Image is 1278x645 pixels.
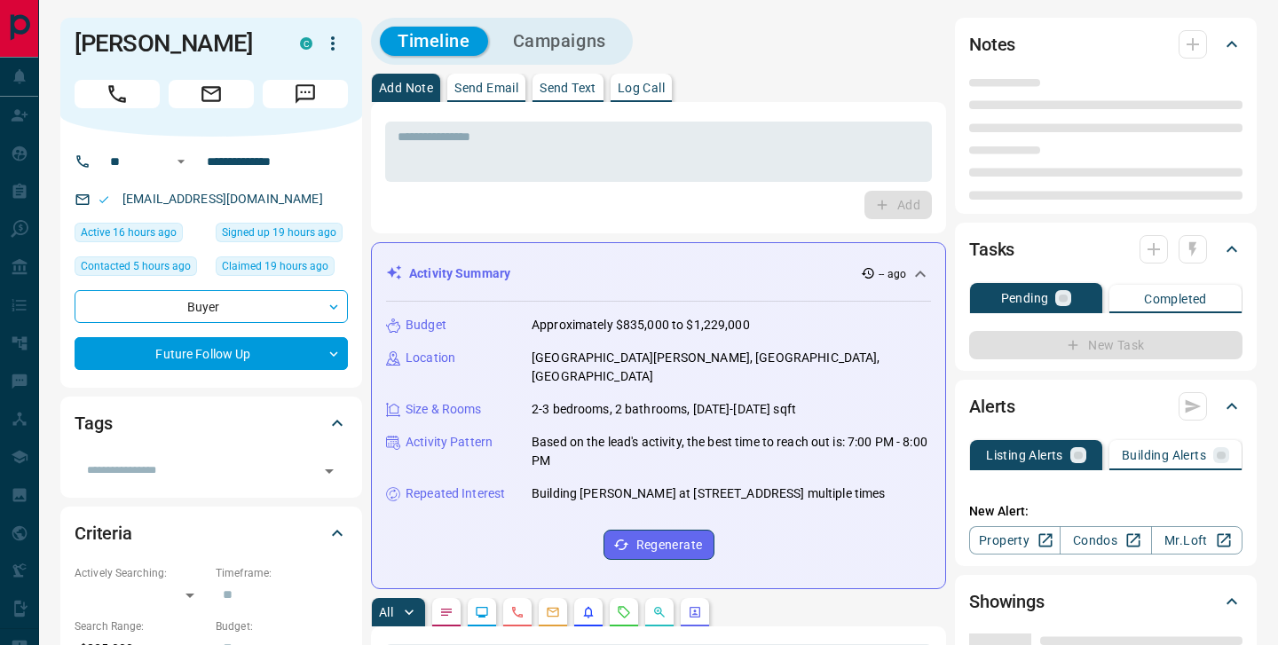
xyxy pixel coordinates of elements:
div: Notes [969,23,1242,66]
p: Budget [406,316,446,334]
button: Regenerate [603,530,714,560]
div: Criteria [75,512,348,555]
p: Location [406,349,455,367]
p: New Alert: [969,502,1242,521]
button: Open [170,151,192,172]
div: Showings [969,580,1242,623]
h2: Tags [75,409,112,437]
span: Call [75,80,160,108]
p: [GEOGRAPHIC_DATA][PERSON_NAME], [GEOGRAPHIC_DATA], [GEOGRAPHIC_DATA] [532,349,931,386]
p: Search Range: [75,618,207,634]
div: Mon Sep 15 2025 [75,256,207,281]
svg: Lead Browsing Activity [475,605,489,619]
svg: Agent Actions [688,605,702,619]
svg: Email Valid [98,193,110,206]
p: Activity Summary [409,264,510,283]
p: Actively Searching: [75,565,207,581]
p: Repeated Interest [406,484,505,503]
a: Condos [1060,526,1151,555]
span: Claimed 19 hours ago [222,257,328,275]
svg: Listing Alerts [581,605,596,619]
p: All [379,606,393,618]
button: Campaigns [495,27,624,56]
p: Add Note [379,82,433,94]
p: Completed [1144,293,1207,305]
svg: Requests [617,605,631,619]
p: Size & Rooms [406,400,482,419]
p: Building [PERSON_NAME] at [STREET_ADDRESS] multiple times [532,484,886,503]
span: Active 16 hours ago [81,224,177,241]
p: Activity Pattern [406,433,493,452]
p: Pending [1001,292,1049,304]
div: Buyer [75,290,348,323]
div: Sun Sep 14 2025 [216,223,348,248]
p: Listing Alerts [986,449,1063,461]
p: Log Call [618,82,665,94]
button: Timeline [380,27,488,56]
span: Message [263,80,348,108]
div: Tasks [969,228,1242,271]
h2: Criteria [75,519,132,547]
p: Budget: [216,618,348,634]
div: Future Follow Up [75,337,348,370]
h2: Showings [969,587,1045,616]
p: Timeframe: [216,565,348,581]
h2: Notes [969,30,1015,59]
p: Approximately $835,000 to $1,229,000 [532,316,750,334]
div: Alerts [969,385,1242,428]
p: Building Alerts [1122,449,1206,461]
button: Open [317,459,342,484]
h2: Tasks [969,235,1014,264]
span: Contacted 5 hours ago [81,257,191,275]
div: condos.ca [300,37,312,50]
a: [EMAIL_ADDRESS][DOMAIN_NAME] [122,192,323,206]
p: 2-3 bedrooms, 2 bathrooms, [DATE]-[DATE] sqft [532,400,796,419]
div: Sun Sep 14 2025 [216,256,348,281]
span: Signed up 19 hours ago [222,224,336,241]
h2: Alerts [969,392,1015,421]
h1: [PERSON_NAME] [75,29,273,58]
span: Email [169,80,254,108]
svg: Opportunities [652,605,667,619]
p: Send Email [454,82,518,94]
svg: Notes [439,605,454,619]
a: Mr.Loft [1151,526,1242,555]
a: Property [969,526,1061,555]
p: Based on the lead's activity, the best time to reach out is: 7:00 PM - 8:00 PM [532,433,931,470]
div: Activity Summary-- ago [386,257,931,290]
div: Sun Sep 14 2025 [75,223,207,248]
svg: Emails [546,605,560,619]
p: -- ago [879,266,906,282]
div: Tags [75,402,348,444]
svg: Calls [510,605,525,619]
p: Send Text [540,82,596,94]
